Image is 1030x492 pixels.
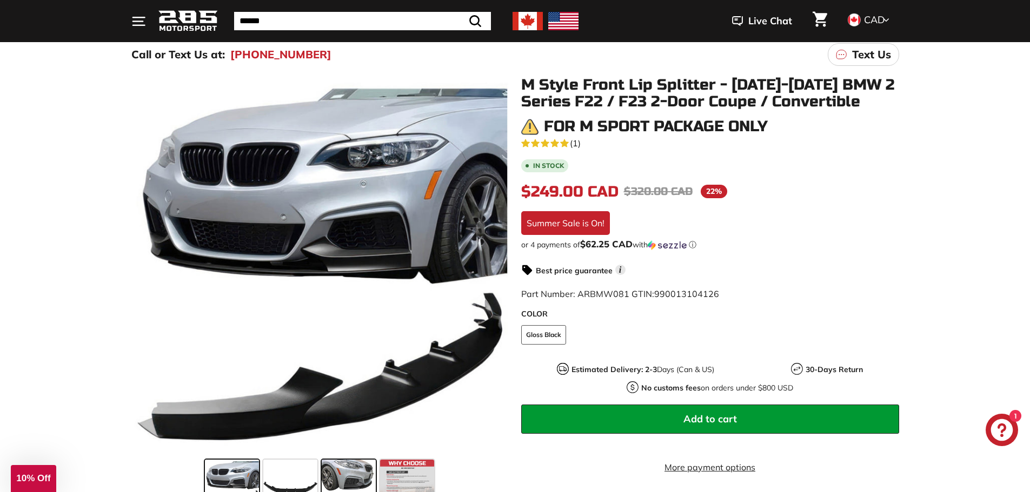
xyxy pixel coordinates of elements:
span: CAD [864,14,885,26]
p: Text Us [852,46,891,63]
span: Live Chat [748,14,792,28]
span: $249.00 CAD [521,183,619,201]
label: COLOR [521,308,899,320]
input: Search [234,12,491,30]
h1: M Style Front Lip Splitter - [DATE]-[DATE] BMW 2 Series F22 / F23 2-Door Coupe / Convertible [521,77,899,110]
strong: 30-Days Return [806,365,863,374]
span: $320.00 CAD [624,185,693,198]
img: Logo_285_Motorsport_areodynamics_components [158,9,218,34]
strong: Estimated Delivery: 2-3 [572,365,657,374]
button: Add to cart [521,405,899,434]
h3: For M Sport Package only [544,118,768,135]
span: Add to cart [683,413,737,425]
p: Call or Text Us at: [131,46,225,63]
span: 22% [701,185,727,198]
a: Cart [806,3,834,39]
span: Part Number: ARBMW081 GTIN: [521,288,719,299]
button: Live Chat [718,8,806,35]
span: $62.25 CAD [580,238,633,250]
b: In stock [533,163,564,169]
strong: No customs fees [641,383,701,393]
p: on orders under $800 USD [641,382,793,394]
a: [PHONE_NUMBER] [230,46,331,63]
span: i [615,265,626,275]
img: Sezzle [648,240,687,250]
span: (1) [570,137,581,150]
div: or 4 payments of with [521,239,899,250]
span: 10% Off [16,473,50,483]
a: 5.0 rating (1 votes) [521,136,899,150]
div: or 4 payments of$62.25 CADwithSezzle Click to learn more about Sezzle [521,239,899,250]
inbox-online-store-chat: Shopify online store chat [982,414,1021,449]
span: 990013104126 [654,288,719,299]
div: 10% Off [11,465,56,492]
div: Summer Sale is On! [521,211,610,235]
a: Text Us [828,43,899,66]
img: warning.png [521,118,539,136]
p: Days (Can & US) [572,364,714,375]
a: More payment options [521,461,899,474]
strong: Best price guarantee [536,266,613,275]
